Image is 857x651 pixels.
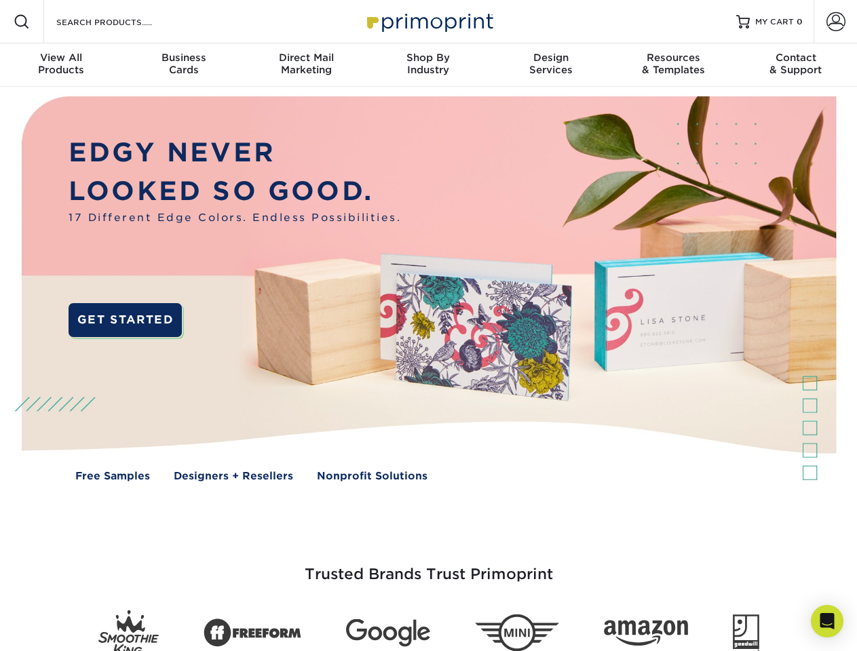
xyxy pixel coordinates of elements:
span: Direct Mail [245,52,367,64]
span: Shop By [367,52,489,64]
input: SEARCH PRODUCTS..... [55,14,187,30]
a: Contact& Support [735,43,857,87]
span: 0 [797,17,803,26]
a: Shop ByIndustry [367,43,489,87]
a: Designers + Resellers [174,469,293,484]
a: Nonprofit Solutions [317,469,427,484]
p: LOOKED SO GOOD. [69,172,401,211]
div: Industry [367,52,489,76]
p: EDGY NEVER [69,134,401,172]
a: DesignServices [490,43,612,87]
div: Cards [122,52,244,76]
img: Google [346,619,430,647]
a: BusinessCards [122,43,244,87]
div: & Support [735,52,857,76]
span: Design [490,52,612,64]
a: GET STARTED [69,303,182,337]
span: 17 Different Edge Colors. Endless Possibilities. [69,210,401,226]
iframe: Google Customer Reviews [3,610,115,646]
div: Services [490,52,612,76]
h3: Trusted Brands Trust Primoprint [32,533,826,599]
a: Resources& Templates [612,43,734,87]
a: Free Samples [75,469,150,484]
img: Primoprint [361,7,497,36]
span: Resources [612,52,734,64]
img: Amazon [604,620,688,646]
div: Open Intercom Messenger [811,605,843,637]
span: Contact [735,52,857,64]
a: Direct MailMarketing [245,43,367,87]
div: & Templates [612,52,734,76]
span: Business [122,52,244,64]
span: MY CART [755,16,794,28]
div: Marketing [245,52,367,76]
img: Goodwill [733,614,759,651]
